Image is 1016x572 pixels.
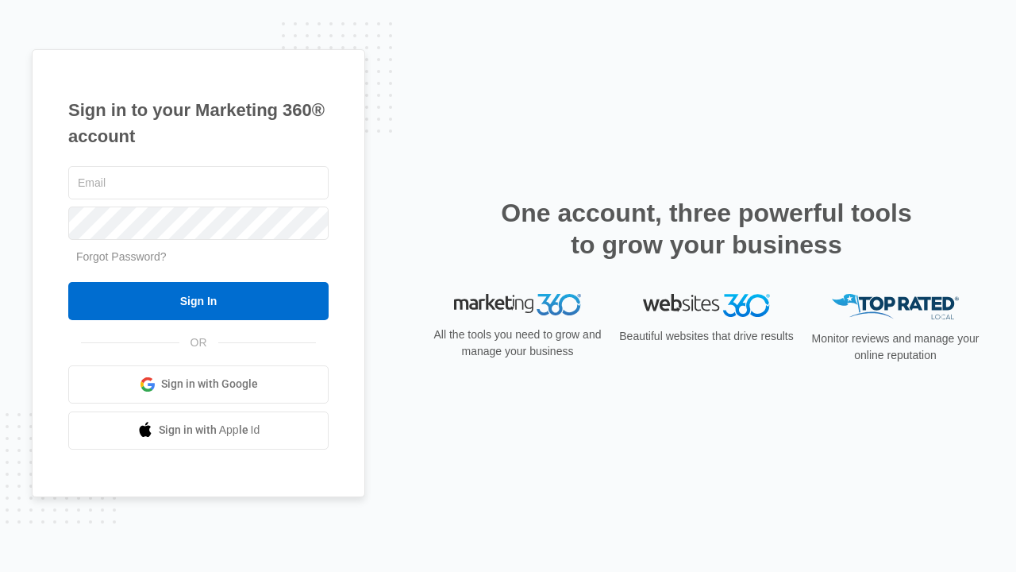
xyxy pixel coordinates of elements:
[454,294,581,316] img: Marketing 360
[68,412,329,450] a: Sign in with Apple Id
[643,294,770,317] img: Websites 360
[68,97,329,149] h1: Sign in to your Marketing 360® account
[179,334,218,351] span: OR
[76,250,167,263] a: Forgot Password?
[618,328,795,345] p: Beautiful websites that drive results
[806,330,984,364] p: Monitor reviews and manage your online reputation
[161,376,258,392] span: Sign in with Google
[832,294,959,320] img: Top Rated Local
[68,282,329,320] input: Sign In
[429,327,606,360] p: All the tools you need to grow and manage your business
[496,197,917,261] h2: One account, three powerful tools to grow your business
[68,365,329,404] a: Sign in with Google
[68,166,329,199] input: Email
[159,422,260,439] span: Sign in with Apple Id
